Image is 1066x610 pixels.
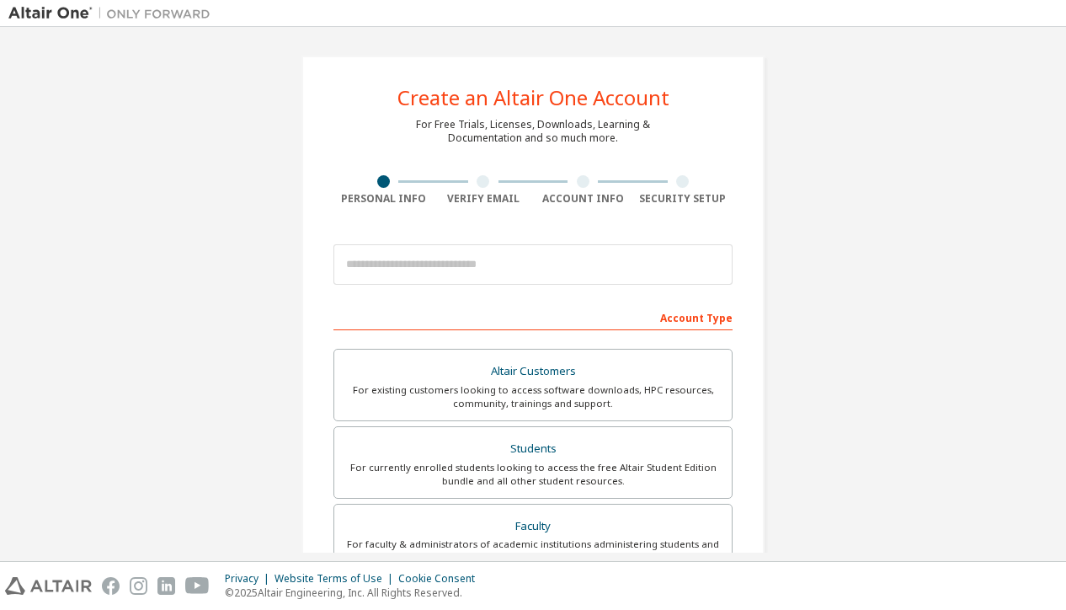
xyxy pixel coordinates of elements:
[434,192,534,206] div: Verify Email
[130,577,147,595] img: instagram.svg
[398,572,485,586] div: Cookie Consent
[633,192,733,206] div: Security Setup
[344,538,722,565] div: For faculty & administrators of academic institutions administering students and accessing softwa...
[416,118,650,145] div: For Free Trials, Licenses, Downloads, Learning & Documentation and so much more.
[157,577,175,595] img: linkedin.svg
[102,577,120,595] img: facebook.svg
[344,360,722,383] div: Altair Customers
[274,572,398,586] div: Website Terms of Use
[333,192,434,206] div: Personal Info
[344,515,722,538] div: Faculty
[8,5,219,22] img: Altair One
[344,383,722,410] div: For existing customers looking to access software downloads, HPC resources, community, trainings ...
[5,577,92,595] img: altair_logo.svg
[185,577,210,595] img: youtube.svg
[344,437,722,461] div: Students
[225,572,274,586] div: Privacy
[533,192,633,206] div: Account Info
[225,586,485,600] p: © 2025 Altair Engineering, Inc. All Rights Reserved.
[397,88,669,108] div: Create an Altair One Account
[344,461,722,488] div: For currently enrolled students looking to access the free Altair Student Edition bundle and all ...
[333,303,733,330] div: Account Type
